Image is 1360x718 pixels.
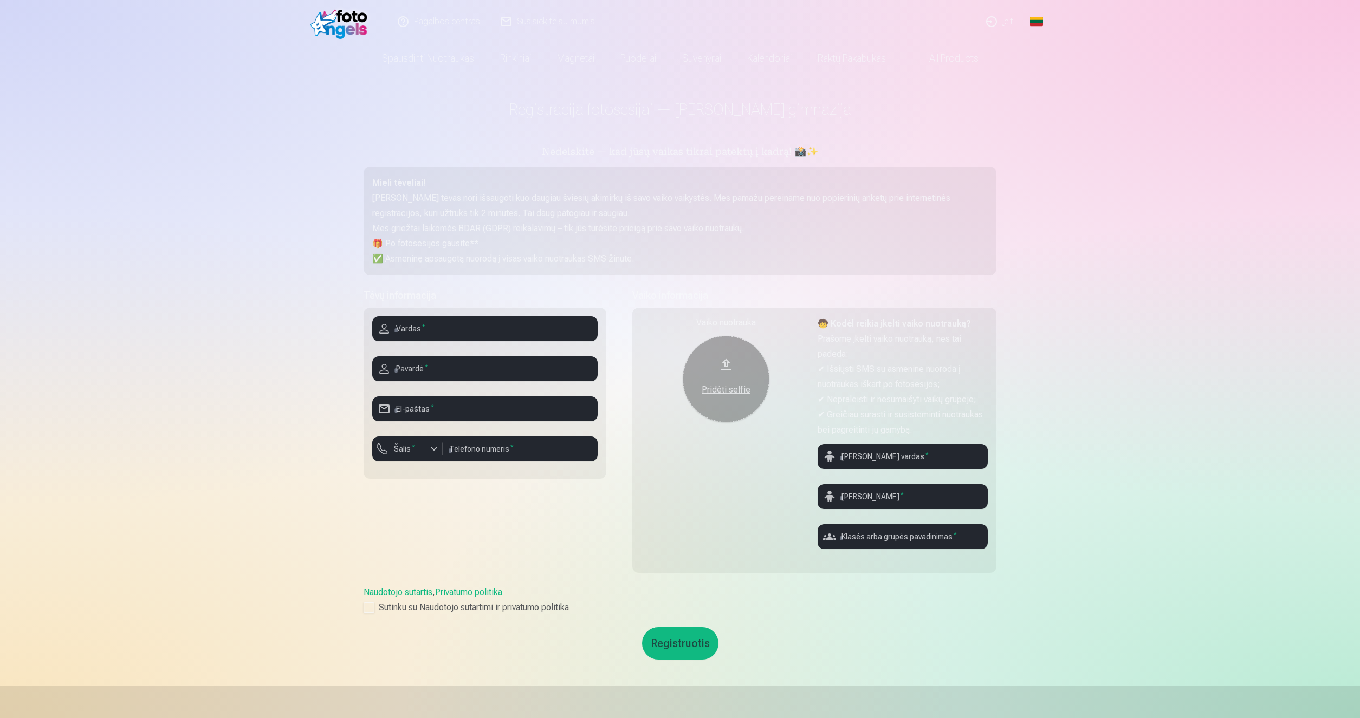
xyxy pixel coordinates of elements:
[818,318,971,329] strong: 🧒 Kodėl reikia įkelti vaiko nuotrauką?
[805,43,899,74] a: Raktų pakabukas
[818,392,988,407] p: ✔ Nepraleisti ir nesumaišyti vaikų grupėje;
[372,178,425,188] strong: Mieli tėveliai!
[669,43,734,74] a: Suvenyrai
[818,362,988,392] p: ✔ Išsiųsti SMS su asmenine nuoroda į nuotraukas iškart po fotosesijos;
[899,43,992,74] a: All products
[364,601,996,614] label: Sutinku su Naudotojo sutartimi ir privatumo politika
[364,100,996,119] h1: Registracija fotosesijai — [PERSON_NAME] gimnazija
[372,251,988,266] p: ✅ Asmeninę apsaugotą nuorodą į visas vaiko nuotraukas SMS žinute.
[694,383,759,396] div: Pridėti selfie
[683,336,769,422] button: Pridėti selfie
[487,43,544,74] a: Rinkiniai
[642,627,718,660] button: Registruotis
[364,586,996,614] div: ,
[435,587,502,597] a: Privatumo politika
[818,331,988,362] p: Prašome įkelti vaiko nuotrauką, nes tai padeda:
[632,288,996,303] h5: Vaiko informacija
[372,191,988,221] p: [PERSON_NAME] tėvas nori išsaugoti kuo daugiau šviesių akimirkų iš savo vaiko vaikystės. Mes pama...
[364,145,996,160] h5: Nedelskite — kad jūsų vaikas tikrai patektų į kadrą! 📸✨
[310,4,373,39] img: /fa2
[364,288,606,303] h5: Tėvų informacija
[641,316,811,329] div: Vaiko nuotrauka
[364,587,432,597] a: Naudotojo sutartis
[372,436,443,461] button: Šalis*
[372,221,988,236] p: Mes griežtai laikomės BDAR (GDPR) reikalavimų – tik jūs turėsite prieigą prie savo vaiko nuotraukų.
[607,43,669,74] a: Puodeliai
[390,443,419,454] label: Šalis
[544,43,607,74] a: Magnetai
[818,407,988,438] p: ✔ Greičiau surasti ir susisteminti nuotraukas bei pagreitinti jų gamybą.
[369,43,487,74] a: Spausdinti nuotraukas
[734,43,805,74] a: Kalendoriai
[372,236,988,251] p: 🎁 Po fotosesijos gausite**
